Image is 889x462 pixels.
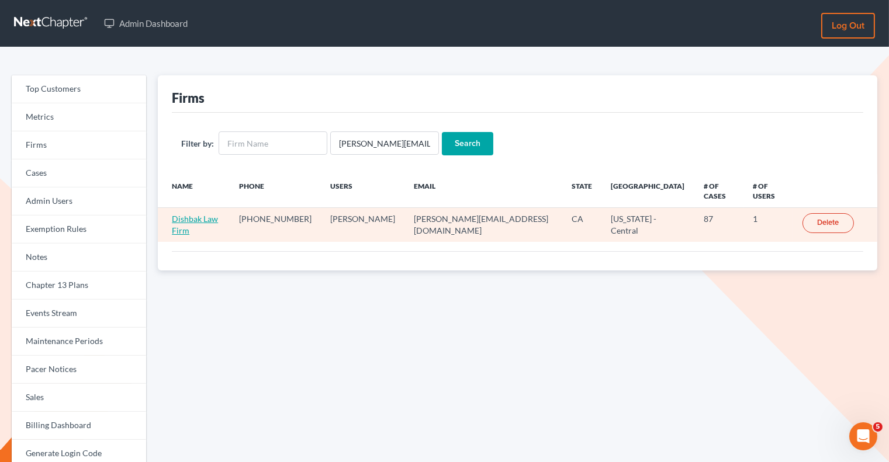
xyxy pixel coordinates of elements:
[230,208,321,242] td: [PHONE_NUMBER]
[98,13,193,34] a: Admin Dashboard
[12,300,146,328] a: Events Stream
[562,208,601,242] td: CA
[802,213,854,233] a: Delete
[172,214,218,235] a: Dishbak Law Firm
[321,174,404,208] th: Users
[12,103,146,131] a: Metrics
[743,174,793,208] th: # of Users
[694,174,744,208] th: # of Cases
[172,89,205,106] div: Firms
[849,422,877,450] iframe: Intercom live chat
[12,356,146,384] a: Pacer Notices
[12,272,146,300] a: Chapter 13 Plans
[12,75,146,103] a: Top Customers
[404,174,562,208] th: Email
[404,208,562,242] td: [PERSON_NAME][EMAIL_ADDRESS][DOMAIN_NAME]
[12,328,146,356] a: Maintenance Periods
[562,174,601,208] th: State
[873,422,883,432] span: 5
[12,159,146,187] a: Cases
[330,131,439,155] input: Users
[12,187,146,216] a: Admin Users
[442,132,493,155] input: Search
[219,131,327,155] input: Firm Name
[12,384,146,412] a: Sales
[601,174,694,208] th: [GEOGRAPHIC_DATA]
[12,131,146,159] a: Firms
[743,208,793,242] td: 1
[230,174,321,208] th: Phone
[12,412,146,440] a: Billing Dashboard
[694,208,744,242] td: 87
[12,216,146,244] a: Exemption Rules
[12,244,146,272] a: Notes
[158,174,230,208] th: Name
[181,137,214,150] label: Filter by:
[821,13,875,39] a: Log out
[601,208,694,242] td: [US_STATE] - Central
[321,208,404,242] td: [PERSON_NAME]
